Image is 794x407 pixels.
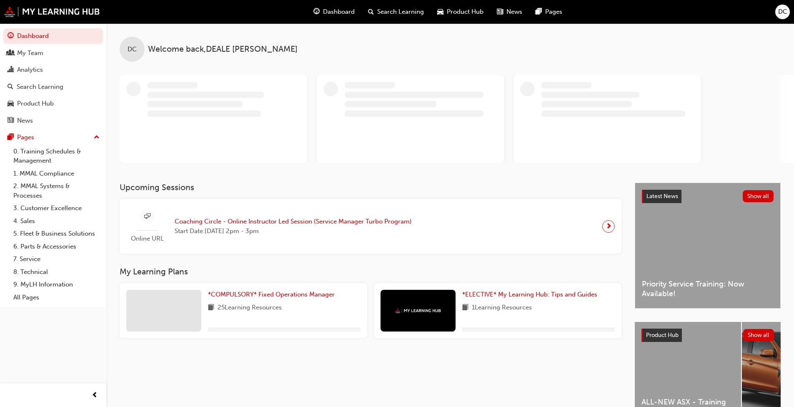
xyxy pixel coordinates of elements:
span: car-icon [8,100,14,108]
span: *ELECTIVE* My Learning Hub: Tips and Guides [462,291,597,298]
span: pages-icon [536,7,542,17]
span: Start Date: [DATE] 2pm - 3pm [175,226,412,236]
button: DashboardMy TeamAnalyticsSearch LearningProduct HubNews [3,27,103,130]
span: up-icon [94,132,100,143]
button: Show all [743,190,774,202]
button: Pages [3,130,103,145]
a: 4. Sales [10,215,103,228]
h3: Upcoming Sessions [120,183,621,192]
a: Search Learning [3,79,103,95]
span: Priority Service Training: Now Available! [642,279,774,298]
a: pages-iconPages [529,3,569,20]
a: 6. Parts & Accessories [10,240,103,253]
a: 5. Fleet & Business Solutions [10,227,103,240]
span: 25 Learning Resources [218,303,282,313]
div: News [17,116,33,126]
span: Product Hub [646,332,679,339]
span: DC [128,45,137,54]
h3: My Learning Plans [120,267,621,276]
img: mmal [395,308,441,314]
a: Online URLCoaching Circle - Online Instructor Led Session (Service Manager Turbo Program)Start Da... [126,206,615,247]
a: Latest NewsShow all [642,190,774,203]
a: guage-iconDashboard [307,3,361,20]
a: 7. Service [10,253,103,266]
div: Search Learning [17,82,63,92]
a: My Team [3,45,103,61]
span: pages-icon [8,134,14,141]
span: car-icon [437,7,443,17]
span: guage-icon [8,33,14,40]
a: 0. Training Schedules & Management [10,145,103,167]
div: Analytics [17,65,43,75]
a: Product HubShow all [641,329,774,342]
div: Pages [17,133,34,142]
span: book-icon [208,303,214,313]
span: Welcome back , DEALE [PERSON_NAME] [148,45,298,54]
a: Dashboard [3,28,103,44]
span: guage-icon [313,7,320,17]
a: 8. Technical [10,266,103,279]
span: Search Learning [377,7,424,17]
span: Pages [545,7,562,17]
a: search-iconSearch Learning [361,3,431,20]
a: Product Hub [3,96,103,111]
a: *COMPULSORY* Fixed Operations Manager [208,290,338,299]
div: Product Hub [17,99,54,108]
button: Show all [743,329,774,341]
span: next-icon [606,221,612,232]
button: DC [775,5,790,19]
a: *ELECTIVE* My Learning Hub: Tips and Guides [462,290,601,299]
span: Dashboard [323,7,355,17]
a: 1. MMAL Compliance [10,167,103,180]
a: 9. MyLH Information [10,278,103,291]
span: Coaching Circle - Online Instructor Led Session (Service Manager Turbo Program) [175,217,412,226]
span: DC [778,7,787,17]
span: prev-icon [92,390,98,401]
span: search-icon [368,7,374,17]
a: news-iconNews [490,3,529,20]
div: My Team [17,48,43,58]
span: Online URL [126,234,168,244]
span: Latest News [646,193,678,200]
span: search-icon [8,83,13,91]
a: Analytics [3,62,103,78]
a: 3. Customer Excellence [10,202,103,215]
span: 1 Learning Resources [472,303,532,313]
span: Product Hub [447,7,483,17]
span: news-icon [8,117,14,125]
span: people-icon [8,50,14,57]
span: book-icon [462,303,468,313]
span: News [506,7,522,17]
img: mmal [4,6,100,17]
span: news-icon [497,7,503,17]
a: car-iconProduct Hub [431,3,490,20]
a: All Pages [10,291,103,304]
a: 2. MMAL Systems & Processes [10,180,103,202]
span: chart-icon [8,66,14,74]
span: sessionType_ONLINE_URL-icon [144,211,150,222]
span: *COMPULSORY* Fixed Operations Manager [208,291,335,298]
a: News [3,113,103,128]
a: Latest NewsShow allPriority Service Training: Now Available! [635,183,781,309]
